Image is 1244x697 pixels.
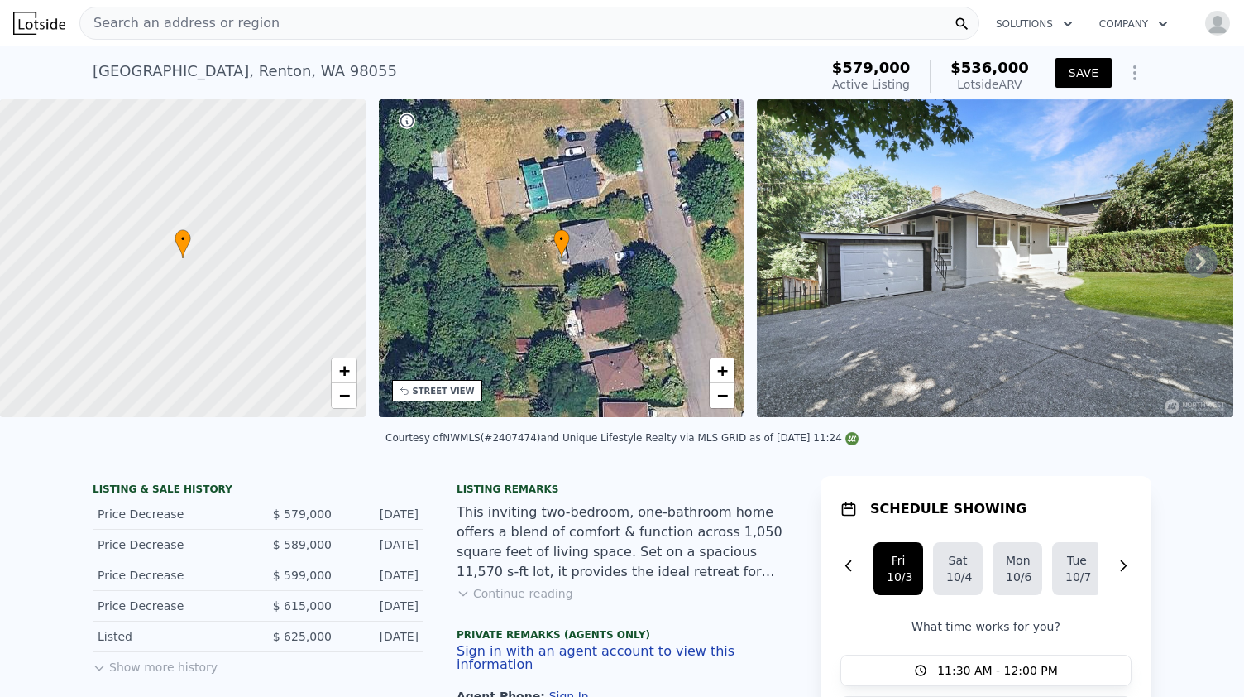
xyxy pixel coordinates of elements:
[710,358,734,383] a: Zoom in
[413,385,475,397] div: STREET VIEW
[273,630,332,643] span: $ 625,000
[332,358,356,383] a: Zoom in
[1006,569,1029,585] div: 10/6
[1055,58,1112,88] button: SAVE
[457,483,787,496] div: Listing remarks
[840,655,1132,686] button: 11:30 AM - 12:00 PM
[553,229,570,258] div: •
[1006,552,1029,569] div: Mon
[757,99,1233,417] img: Sale: 167142777 Parcel: 98058939
[273,569,332,582] span: $ 599,000
[273,507,332,521] span: $ 579,000
[1065,552,1088,569] div: Tue
[946,569,969,585] div: 10/4
[345,536,419,553] div: [DATE]
[332,383,356,408] a: Zoom out
[457,502,787,582] div: This inviting two-bedroom, one-bathroom home offers a blend of comfort & function across 1,050 sq...
[950,76,1029,93] div: Lotside ARV
[993,542,1042,595] button: Mon10/6
[98,536,245,553] div: Price Decrease
[937,662,1058,679] span: 11:30 AM - 12:00 PM
[175,229,191,258] div: •
[950,59,1029,76] span: $536,000
[873,542,923,595] button: Fri10/3
[13,12,65,35] img: Lotside
[175,232,191,247] span: •
[832,59,911,76] span: $579,000
[1086,9,1181,39] button: Company
[946,552,969,569] div: Sat
[710,383,734,408] a: Zoom out
[887,569,910,585] div: 10/3
[273,538,332,551] span: $ 589,000
[1065,569,1088,585] div: 10/7
[98,598,245,614] div: Price Decrease
[457,585,573,602] button: Continue reading
[93,652,218,675] button: Show more history
[1204,10,1231,36] img: avatar
[457,645,787,671] button: Sign in with an agent account to view this information
[345,598,419,614] div: [DATE]
[93,483,423,499] div: LISTING & SALE HISTORY
[338,360,349,381] span: +
[345,506,419,522] div: [DATE]
[832,78,910,91] span: Active Listing
[345,628,419,645] div: [DATE]
[98,506,245,522] div: Price Decrease
[273,599,332,613] span: $ 615,000
[983,9,1086,39] button: Solutions
[345,567,419,584] div: [DATE]
[840,618,1132,635] p: What time works for you?
[80,13,280,33] span: Search an address or region
[1118,56,1151,89] button: Show Options
[887,552,910,569] div: Fri
[845,432,859,445] img: NWMLS Logo
[1052,542,1102,595] button: Tue10/7
[870,499,1026,519] h1: SCHEDULE SHOWING
[98,567,245,584] div: Price Decrease
[717,360,728,381] span: +
[338,385,349,406] span: −
[553,232,570,247] span: •
[457,628,787,645] div: Private Remarks (Agents Only)
[933,542,983,595] button: Sat10/4
[385,432,859,444] div: Courtesy of NWMLS (#2407474) and Unique Lifestyle Realty via MLS GRID as of [DATE] 11:24
[93,60,397,83] div: [GEOGRAPHIC_DATA] , Renton , WA 98055
[717,385,728,406] span: −
[98,628,245,645] div: Listed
